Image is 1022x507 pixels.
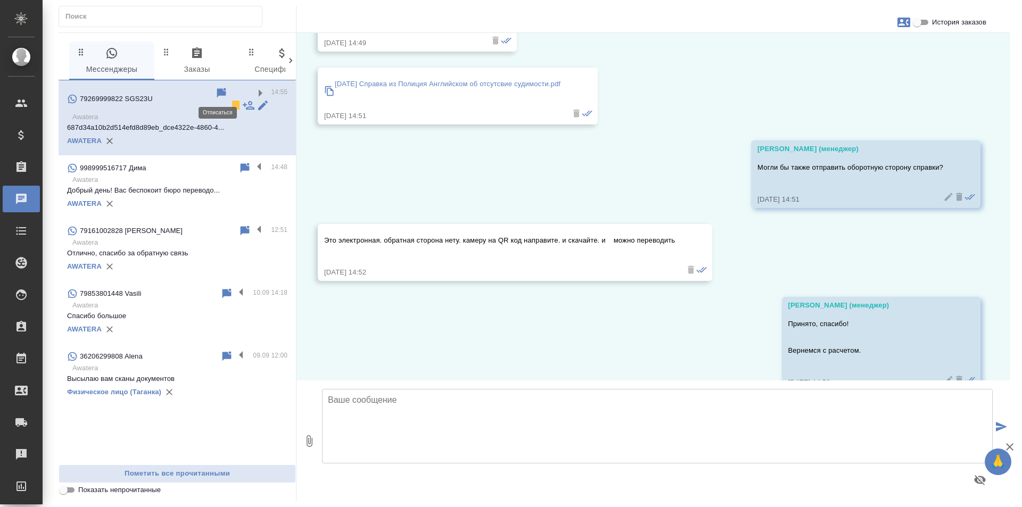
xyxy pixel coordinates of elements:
p: Это электронная. обратная сторона нету. камеру на QR код направите. и скачайте. и можно переводить [324,235,675,246]
div: [DATE] 14:53 [788,377,944,388]
a: AWATERA [67,262,102,270]
p: Высылаю вам сканы документов [67,373,287,384]
p: 79269999822 SGS23U [80,94,153,104]
button: Удалить привязку [102,133,118,149]
div: 998999516717 Дима14:48AwateraДобрый день! Вас беспокоит бюро переводо...AWATERA [59,155,296,218]
div: 79853801448 Vasili10.09 14:18AwateraСпасибо большоеAWATERA [59,281,296,344]
div: [DATE] 14:51 [757,194,943,205]
div: [PERSON_NAME] (менеджер) [788,300,944,311]
p: Awatera [72,363,287,373]
p: 687d34a10b2d514efd8d89eb_dce4322e-4860-4... [67,122,287,133]
span: Пометить все прочитанными [64,468,290,480]
input: Поиск [65,9,262,24]
div: Пометить непрочитанным [220,350,233,363]
div: 36206299808 Alena09.09 12:00AwateraВысылаю вам сканы документовФизическое лицо (Таганка) [59,344,296,406]
p: [DATE] Справка из Полиция Английском об отсутсвие судимости.pdf [335,79,561,89]
button: Пометить все прочитанными [59,464,296,483]
span: История заказов [932,17,986,28]
button: Заявки [891,10,917,35]
svg: Зажми и перетащи, чтобы поменять порядок вкладок [246,47,257,57]
div: [DATE] 14:52 [324,267,675,278]
a: [DATE] Справка из Полиция Английском об отсутсвие судимости.pdf [324,76,561,105]
p: 14:48 [271,162,287,172]
p: Спасибо большое [67,311,287,321]
a: AWATERA [67,200,102,207]
span: Мессенджеры [76,47,148,76]
div: [PERSON_NAME] (менеджер) [757,144,943,154]
p: Awatera [72,112,287,122]
svg: Зажми и перетащи, чтобы поменять порядок вкладок [76,47,86,57]
span: Показать непрочитанные [78,485,161,495]
span: Спецификации [246,47,318,76]
p: Добрый день! Вас беспокоит бюро переводо... [67,185,287,196]
button: Удалить привязку [161,384,177,400]
div: [DATE] 14:51 [324,111,561,121]
p: 998999516717 Дима [80,163,146,173]
p: Могли бы также отправить оборотную сторону справки? [757,162,943,173]
p: 36206299808 Alena [80,351,143,362]
button: Предпросмотр [967,467,993,493]
p: Принято, спасибо! [788,319,944,329]
div: 79161002828 [PERSON_NAME]12:51AwateraОтлично, спасибо за обратную связьAWATERA [59,218,296,281]
p: Отлично, спасибо за обратную связь [67,248,287,259]
span: 🙏 [989,451,1007,473]
p: Вернемся с расчетом. [788,345,944,356]
p: 10.09 14:18 [253,287,287,298]
button: Удалить привязку [102,321,118,337]
p: 79161002828 [PERSON_NAME] [80,226,183,236]
a: AWATERA [67,137,102,145]
div: [DATE] 14:49 [324,38,480,48]
button: Удалить привязку [102,259,118,275]
p: 79853801448 Vasili [80,288,141,299]
button: Удалить привязку [102,196,118,212]
svg: Зажми и перетащи, чтобы поменять порядок вкладок [161,47,171,57]
p: 09.09 12:00 [253,350,287,361]
button: 🙏 [985,448,1011,475]
p: 12:51 [271,225,287,235]
p: 14:55 [271,87,287,97]
span: Заказы [161,47,233,76]
a: Физическое лицо (Таганка) [67,388,161,396]
p: Awatera [72,237,287,248]
div: Пометить непрочитанным [238,162,251,174]
p: Awatera [72,300,287,311]
div: 79269999822 SGS23U14:55Awatera687d34a10b2d514efd8d89eb_dce4322e-4860-4...AWATERA [59,80,296,155]
a: AWATERA [67,325,102,333]
p: Awatera [72,174,287,185]
div: Пометить непрочитанным [215,87,228,99]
